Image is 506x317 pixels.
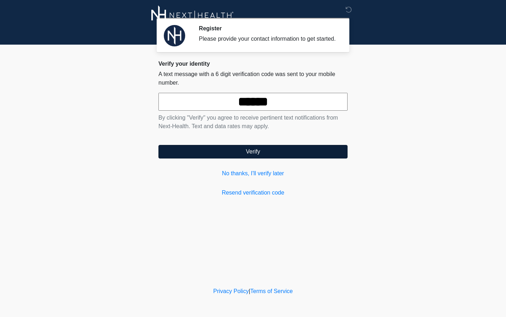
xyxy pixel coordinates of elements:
[151,5,234,25] img: Next-Health Logo
[158,188,348,197] a: Resend verification code
[158,114,348,131] p: By clicking "Verify" you agree to receive pertinent text notifications from Next-Health. Text and...
[250,288,293,294] a: Terms of Service
[213,288,249,294] a: Privacy Policy
[158,145,348,158] button: Verify
[164,25,185,46] img: Agent Avatar
[199,35,337,43] div: Please provide your contact information to get started.
[158,169,348,178] a: No thanks, I'll verify later
[158,60,348,67] h2: Verify your identity
[249,288,250,294] a: |
[158,70,348,87] p: A text message with a 6 digit verification code was sent to your mobile number.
